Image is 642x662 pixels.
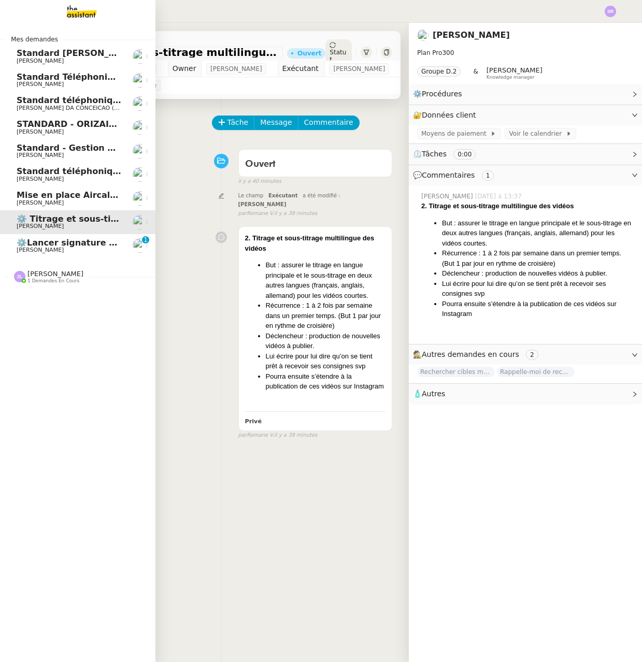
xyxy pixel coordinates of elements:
div: 🕵️Autres demandes en cours 2 [409,344,642,365]
span: Message [260,117,292,128]
span: [PERSON_NAME] [17,152,64,159]
span: [PERSON_NAME] [17,176,64,182]
button: Commentaire [298,116,360,130]
span: Standard téléphonique [17,95,124,105]
span: Mise en place Aircall pour Mobix [17,190,168,200]
span: il y a 39 minutes [274,209,318,218]
img: svg [605,6,616,17]
span: [PERSON_NAME] [17,57,64,64]
b: Privé [245,418,262,425]
span: Standard [PERSON_NAME] [17,48,139,58]
span: Commentaires [422,171,475,179]
span: ⚙️Lancer signature électronique Zoho CRM [17,238,218,248]
span: Ouvert [245,160,276,169]
app-user-label: Knowledge manager [487,66,543,80]
button: Tâche [212,116,255,130]
span: Procédures [422,90,462,98]
li: Récurrence : 1 à 2 fois par semaine dans un premier temps. (But 1 par jour en rythme de croisière) [442,248,634,268]
span: par [238,209,247,218]
span: il y a 40 minutes [238,177,282,186]
span: [PERSON_NAME] [333,64,385,74]
span: Autres [422,390,445,398]
nz-tag: 1 [482,170,494,181]
span: 🕵️ [413,350,543,358]
span: Standard Téléphonique - [PERSON_NAME]/Addingwell [17,72,266,82]
span: ⏲️ [413,150,484,158]
img: users%2FW4OQjB9BRtYK2an7yusO0WsYLsD3%2Favatar%2F28027066-518b-424c-8476-65f2e549ac29 [133,144,147,159]
li: Pourra ensuite s’étendre à la publication de ces vidéos sur Instagram [266,371,386,392]
li: Récurrence : 1 à 2 fois par semaine dans un premier temps. (But 1 par jour en rythme de croisière) [266,300,386,331]
span: [PERSON_NAME] [17,199,64,206]
span: Moyens de paiement [421,128,490,139]
span: Tâche [227,117,249,128]
p: 1 [144,236,148,246]
div: ⏲️Tâches 0:00 [409,144,642,164]
span: Exécutant [268,193,298,198]
span: a été modifié : [303,193,340,198]
span: par [238,431,247,440]
img: users%2FW4OQjB9BRtYK2an7yusO0WsYLsD3%2Favatar%2F28027066-518b-424c-8476-65f2e549ac29 [133,238,147,253]
span: Standard téléphonique - [DATE] [17,166,165,176]
span: [PERSON_NAME] [238,202,287,207]
span: Voir le calendrier [509,128,565,139]
span: Mes demandes [5,34,64,45]
img: users%2FC9SBsJ0duuaSgpQFj5LgoEX8n0o2%2Favatar%2Fec9d51b8-9413-4189-adfb-7be4d8c96a3c [133,120,147,135]
nz-tag: 0:00 [453,149,476,160]
small: Romane V. [238,209,318,218]
div: ⚙️Procédures [409,84,642,104]
span: ⚙️ Titrage et sous-titrage multilingue des vidéos [54,47,279,57]
li: But : assurer le titrage en langue principale et le sous-titrage en deux autres langues (français... [442,218,634,249]
td: Exécutant [278,61,325,77]
button: Message [254,116,298,130]
img: users%2FhitvUqURzfdVsA8TDJwjiRfjLnH2%2Favatar%2Flogo-thermisure.png [133,96,147,111]
span: Autres demandes en cours [422,350,519,358]
span: [PERSON_NAME] [17,128,64,135]
li: But : assurer le titrage en langue principale et le sous-titrage en deux autres langues (français... [266,260,386,300]
span: [PERSON_NAME] [17,247,64,253]
img: users%2FW4OQjB9BRtYK2an7yusO0WsYLsD3%2Favatar%2F28027066-518b-424c-8476-65f2e549ac29 [133,191,147,206]
span: 🧴 [413,390,445,398]
span: ⚙️ [413,88,467,100]
img: users%2FRcIDm4Xn1TPHYwgLThSv8RQYtaM2%2Favatar%2F95761f7a-40c3-4bb5-878d-fe785e6f95b2 [133,167,147,182]
li: Lui écrire pour lui dire qu’on se tient prêt à recevoir ses consignes svp [442,279,634,299]
span: [PERSON_NAME] [17,223,64,229]
li: Pourra ensuite s’étendre à la publication de ces vidéos sur Instagram [442,299,634,319]
li: Lui écrire pour lui dire qu’on se tient prêt à recevoir ses consignes svp [266,351,386,371]
li: Déclencheur : production de nouvelles vidéos à publier. [442,268,634,279]
img: users%2FfjlNmCTkLiVoA3HQjY3GA5JXGxb2%2Favatar%2Fstarofservice_97480retdsc0392.png [133,49,147,64]
nz-tag: 2 [526,350,538,360]
span: [DATE] à 13:37 [475,192,524,201]
img: users%2FrssbVgR8pSYriYNmUDKzQX9syo02%2Favatar%2Fb215b948-7ecd-4adc-935c-e0e4aeaee93e [133,73,147,88]
div: 🧴Autres [409,384,642,404]
span: Plan Pro [417,49,442,56]
strong: 2. Titrage et sous-titrage multilingue des vidéos [245,234,375,252]
span: [PERSON_NAME] [421,192,475,201]
td: Owner [168,61,202,77]
nz-tag: Groupe D.2 [417,66,461,77]
span: STANDARD - ORIZAIR - août 2025 [17,119,172,129]
span: il y a 39 minutes [274,431,318,440]
span: Statut [330,49,346,63]
span: [PERSON_NAME] [27,270,83,278]
span: Rechercher cibles marketing [417,367,495,377]
img: users%2FYQzvtHxFwHfgul3vMZmAPOQmiRm1%2Favatar%2Fbenjamin-delahaye_m.png [133,215,147,229]
span: [PERSON_NAME] [210,64,262,74]
span: & [473,66,478,80]
a: [PERSON_NAME] [433,30,510,40]
span: ⚙️ Titrage et sous-titrage multilingue des vidéos [17,214,245,224]
span: 🔐 [413,109,480,121]
span: 💬 [413,171,498,179]
nz-badge-sup: 1 [142,236,149,243]
span: Knowledge manager [487,75,535,80]
span: Le champ [238,193,264,198]
img: svg [14,271,25,282]
span: 300 [442,49,454,56]
span: Rappelle-moi de recontacter le 25/08 [497,367,575,377]
span: [PERSON_NAME] [487,66,543,74]
span: Commentaire [304,117,353,128]
span: [PERSON_NAME] DA CONCEICAO (thermisure) [17,105,147,111]
div: 💬Commentaires 1 [409,165,642,185]
div: 🔐Données client [409,105,642,125]
span: [PERSON_NAME] [17,81,64,88]
img: users%2FYQzvtHxFwHfgul3vMZmAPOQmiRm1%2Favatar%2Fbenjamin-delahaye_m.png [417,30,429,41]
